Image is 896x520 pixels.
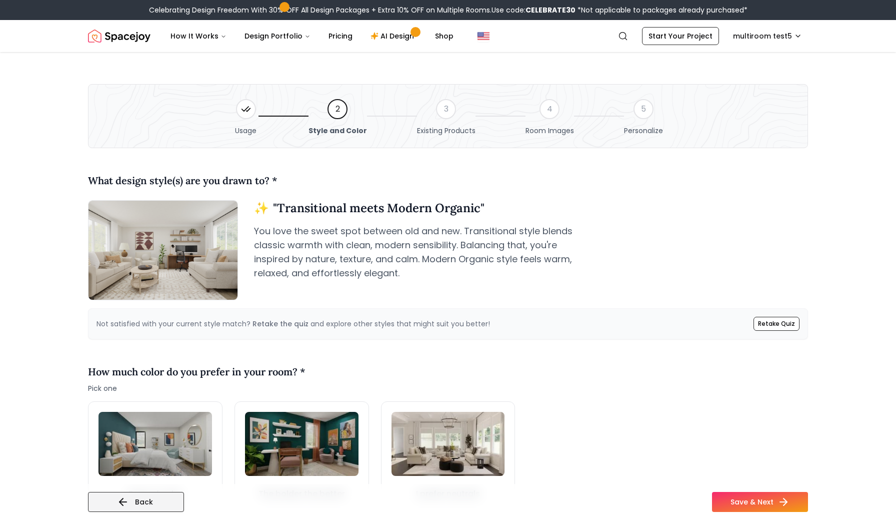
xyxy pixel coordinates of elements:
button: multiroom test5 [727,27,808,45]
p: Not satisfied with your current style match? and explore other styles that might suit you better! [96,319,490,329]
button: Pops of colorPops of color [88,401,222,512]
span: Usage [235,126,256,136]
span: Room Images [525,126,574,136]
img: Spacejoy Logo [88,26,150,46]
img: Transitional meets Modern Organic Style Example [88,201,237,300]
img: Pops of color [98,412,212,476]
h3: " Transitional meets Modern Organic " [254,200,808,216]
div: 5 [633,99,653,119]
button: Save & Next [712,492,808,512]
nav: Global [88,20,808,52]
h4: How much color do you prefer in your room? * [88,364,305,379]
h4: What design style(s) are you drawn to? * [88,173,277,188]
button: Back [88,492,184,512]
img: I prefer neutrals [391,412,505,476]
span: *Not applicable to packages already purchased* [575,5,747,15]
div: 3 [436,99,456,119]
span: Use code: [491,5,575,15]
span: Retake the quiz [252,319,308,329]
span: sparkle [254,200,269,216]
a: AI Design [362,26,425,46]
img: United States [477,30,489,42]
a: Shop [427,26,461,46]
span: Style and Color [308,126,367,136]
div: Celebrating Design Freedom With 30% OFF All Design Packages + Extra 10% OFF on Multiple Rooms. [149,5,747,15]
span: Personalize [624,126,663,136]
div: 2 [327,99,347,119]
button: The bolder the betterThe bolder the better [234,401,369,512]
span: Existing Products [417,126,475,136]
span: Pick one [88,383,305,393]
button: I prefer neutralsI prefer neutrals [381,401,515,512]
p: You love the sweet spot between old and new. Transitional style blends classic warmth with clean,... [254,224,590,280]
a: Pricing [320,26,360,46]
a: Spacejoy [88,26,150,46]
a: Start Your Project [642,27,719,45]
button: Design Portfolio [236,26,318,46]
nav: Main [162,26,461,46]
a: Retake Quiz [753,317,799,331]
img: The bolder the better [245,412,358,476]
button: How It Works [162,26,234,46]
div: 4 [539,99,559,119]
b: CELEBRATE30 [525,5,575,15]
